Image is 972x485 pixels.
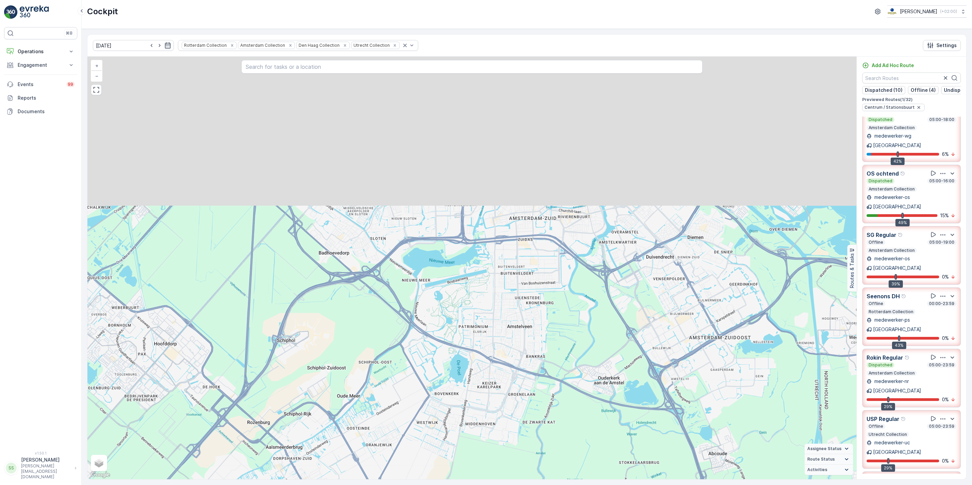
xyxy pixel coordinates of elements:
[391,43,399,48] div: Remove Utrecht Collection
[868,186,915,192] p: Amsterdam Collection
[18,108,75,115] p: Documents
[89,470,112,479] img: Google
[873,203,921,210] p: [GEOGRAPHIC_DATA]
[873,317,910,323] p: medewerker-ps
[92,456,106,470] a: Layers
[873,326,921,333] p: [GEOGRAPHIC_DATA]
[238,42,286,48] div: Amsterdam Collection
[241,60,703,74] input: Search for tasks or a location
[940,212,949,219] p: 15 %
[873,387,921,394] p: [GEOGRAPHIC_DATA]
[4,78,77,91] a: Events99
[923,40,961,51] button: Settings
[892,342,906,349] div: 43%
[862,86,905,94] button: Dispatched (10)
[865,87,903,94] p: Dispatched (10)
[95,73,99,79] span: −
[928,424,955,429] p: 05:00-23:59
[4,451,77,455] span: v 1.50.1
[873,439,910,446] p: medewerker-uc
[873,142,921,149] p: [GEOGRAPHIC_DATA]
[92,61,102,71] a: Zoom In
[6,463,17,473] div: SS
[868,424,884,429] p: Offline
[873,449,921,456] p: [GEOGRAPHIC_DATA]
[4,45,77,58] button: Operations
[862,97,961,102] p: Previewed Routes ( 1 / 32 )
[21,463,71,480] p: [PERSON_NAME][EMAIL_ADDRESS][DOMAIN_NAME]
[805,465,853,475] summary: Activities
[891,158,905,165] div: 42%
[4,5,18,19] img: logo
[905,355,910,360] div: Help Tooltip Icon
[4,58,77,72] button: Engagement
[351,42,391,48] div: Utrecht Collection
[887,5,967,18] button: [PERSON_NAME](+02:00)
[942,151,949,158] p: 6 %
[18,48,64,55] p: Operations
[849,253,855,288] p: Routes & Tasks
[4,105,77,118] a: Documents
[89,470,112,479] a: Open this area in Google Maps (opens a new window)
[873,255,910,262] p: medewerker-os
[868,432,908,437] p: Utrecht Collection
[182,42,228,48] div: Rotterdam Collection
[4,457,77,480] button: SS[PERSON_NAME][PERSON_NAME][EMAIL_ADDRESS][DOMAIN_NAME]
[936,42,957,49] p: Settings
[862,73,961,83] input: Search Routes
[868,117,893,122] p: Dispatched
[807,457,835,462] span: Route Status
[867,231,896,239] p: SG Regular
[887,8,897,15] img: basis-logo_rgb2x.png
[901,294,907,299] div: Help Tooltip Icon
[868,125,915,130] p: Amsterdam Collection
[868,362,893,368] p: Dispatched
[898,232,903,238] div: Help Tooltip Icon
[66,31,73,36] p: ⌘B
[18,81,62,88] p: Events
[881,403,895,410] div: 29%
[21,457,71,463] p: [PERSON_NAME]
[868,240,884,245] p: Offline
[929,240,955,245] p: 05:00-19:00
[908,86,938,94] button: Offline (4)
[889,280,903,288] div: 39%
[881,464,895,472] div: 29%
[93,40,174,51] input: dd/mm/yyyy
[872,62,914,69] p: Add Ad Hoc Route
[805,444,853,454] summary: Assignee Status
[929,117,955,122] p: 05:00-18:00
[873,265,921,271] p: [GEOGRAPHIC_DATA]
[942,396,949,403] p: 0 %
[341,43,349,48] div: Remove Den Haag Collection
[95,63,98,68] span: +
[868,309,914,315] p: Rotterdam Collection
[873,378,909,385] p: medewerker-nr
[940,9,957,14] p: ( +02:00 )
[929,178,955,184] p: 05:00-16:00
[92,71,102,81] a: Zoom Out
[20,5,49,19] img: logo_light-DOdMpM7g.png
[928,362,955,368] p: 05:00-23:59
[867,292,900,300] p: Seenons DH
[865,105,915,110] span: Centrum / Stationsbuurt
[895,219,910,226] div: 49%
[900,171,906,176] div: Help Tooltip Icon
[928,301,955,306] p: 00:00-23:59
[942,274,949,280] p: 0 %
[867,169,899,178] p: OS ochtend
[18,95,75,101] p: Reports
[68,82,73,87] p: 99
[862,62,914,69] a: Add Ad Hoc Route
[900,8,937,15] p: [PERSON_NAME]
[807,446,842,451] span: Assignee Status
[807,467,827,472] span: Activities
[297,42,341,48] div: Den Haag Collection
[868,301,884,306] p: Offline
[873,194,910,201] p: medewerker-os
[867,415,899,423] p: USP Regular
[868,248,915,253] p: Amsterdam Collection
[87,6,118,17] p: Cockpit
[868,370,915,376] p: Amsterdam Collection
[942,335,949,342] p: 0 %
